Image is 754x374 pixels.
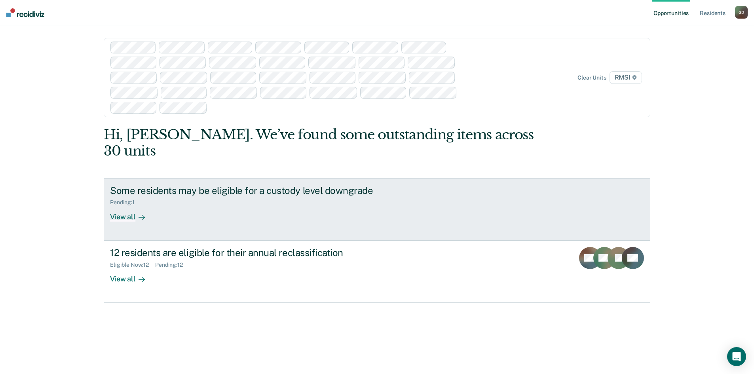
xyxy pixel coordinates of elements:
img: Recidiviz [6,8,44,17]
div: View all [110,206,154,221]
a: Some residents may be eligible for a custody level downgradePending:1View all [104,178,650,241]
button: GD [735,6,748,19]
div: Pending : 1 [110,199,141,206]
div: View all [110,268,154,283]
a: 12 residents are eligible for their annual reclassificationEligible Now:12Pending:12View all [104,241,650,303]
div: Open Intercom Messenger [727,347,746,366]
div: Some residents may be eligible for a custody level downgrade [110,185,388,196]
div: G D [735,6,748,19]
div: 12 residents are eligible for their annual reclassification [110,247,388,258]
span: RMSI [610,71,642,84]
div: Eligible Now : 12 [110,262,155,268]
div: Pending : 12 [155,262,189,268]
div: Hi, [PERSON_NAME]. We’ve found some outstanding items across 30 units [104,127,541,159]
div: Clear units [577,74,606,81]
